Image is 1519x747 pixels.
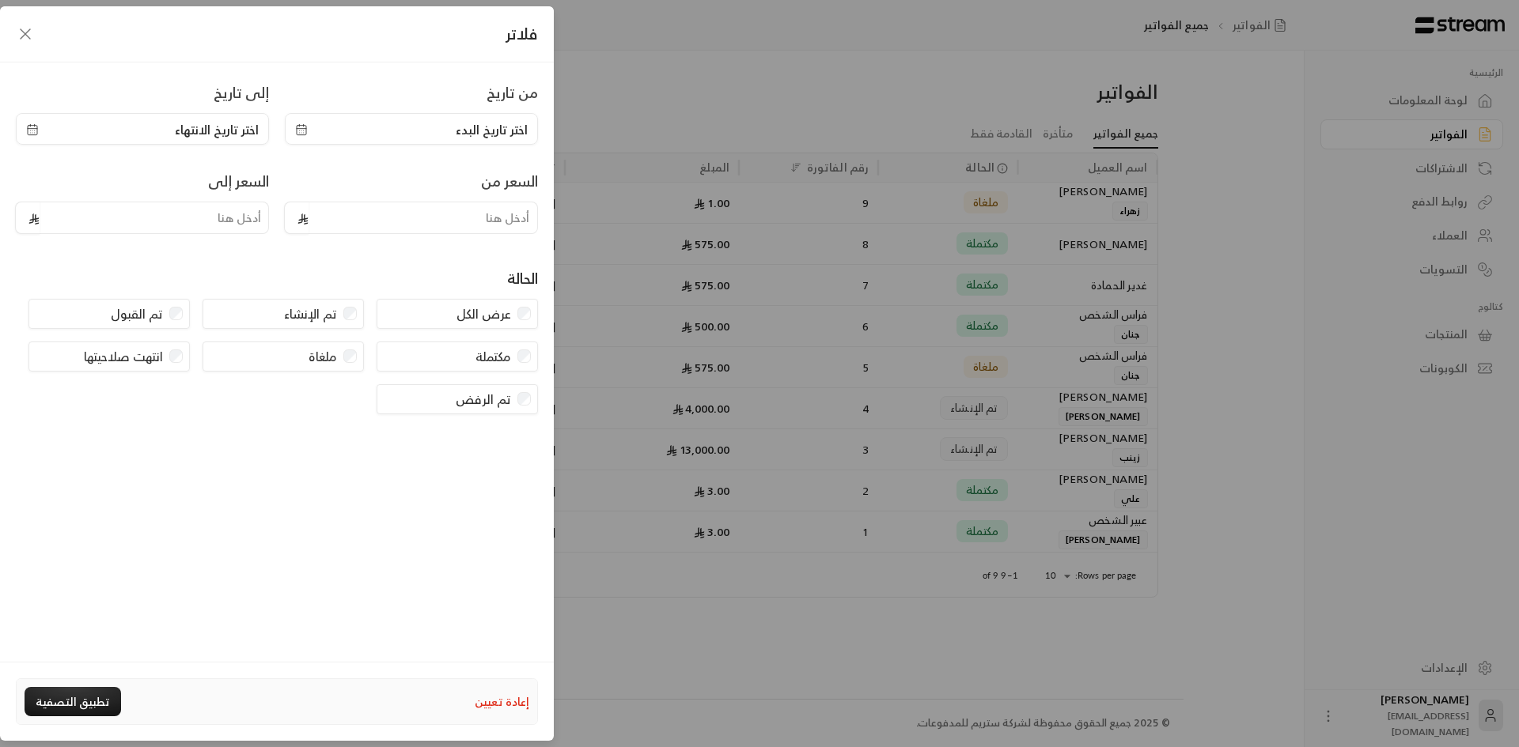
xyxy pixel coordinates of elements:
[487,81,538,104] label: من تاريخ
[456,390,511,409] label: تم الرفض
[506,20,538,47] span: فلاتر
[456,304,511,323] label: عرض الكل
[309,202,538,234] input: أدخل هنا
[475,689,529,715] button: إعادة تعيين
[175,120,259,139] span: اختر تاريخ الانتهاء
[25,687,121,716] button: تطبيق التصفية
[84,347,163,366] label: انتهت صلاحيتها
[481,170,538,192] label: السعر من
[456,120,528,139] span: اختر تاريخ البدء
[208,170,269,192] label: السعر إلى
[40,202,269,234] input: أدخل هنا
[284,304,337,323] label: تم الإنشاء
[309,347,337,366] label: ملغاة
[111,304,163,323] label: تم القبول
[214,81,269,104] label: إلى تاريخ
[507,267,538,289] div: الحالة
[475,347,511,366] label: مكتملة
